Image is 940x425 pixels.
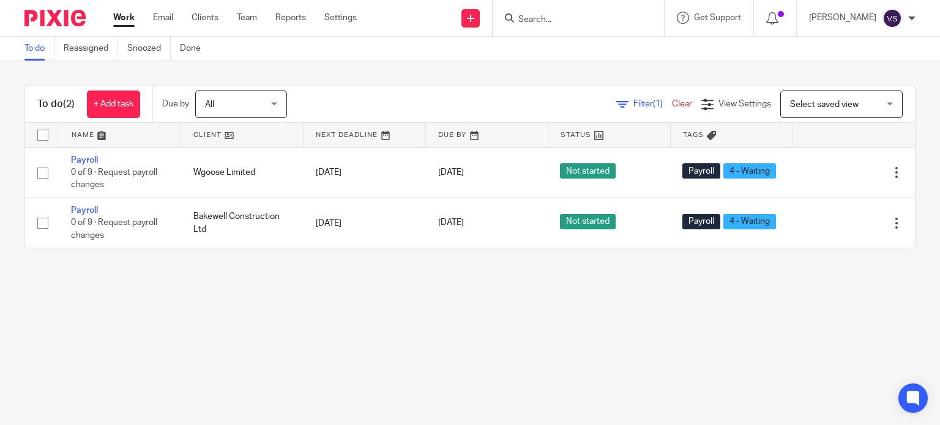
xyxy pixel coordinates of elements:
[324,12,357,24] a: Settings
[71,219,157,240] span: 0 of 9 · Request payroll changes
[560,214,616,229] span: Not started
[71,168,157,190] span: 0 of 9 · Request payroll changes
[153,12,173,24] a: Email
[304,198,426,248] td: [DATE]
[113,12,135,24] a: Work
[882,9,902,28] img: svg%3E
[71,206,98,215] a: Payroll
[127,37,171,61] a: Snoozed
[237,12,257,24] a: Team
[694,13,741,22] span: Get Support
[71,156,98,164] a: Payroll
[24,10,86,26] img: Pixie
[438,219,464,227] span: [DATE]
[718,100,771,108] span: View Settings
[275,12,306,24] a: Reports
[723,214,776,229] span: 4 - Waiting
[517,15,627,26] input: Search
[438,168,464,177] span: [DATE]
[653,100,663,108] span: (1)
[205,100,214,109] span: All
[180,37,210,61] a: Done
[87,91,140,118] a: + Add task
[683,131,704,138] span: Tags
[181,147,304,198] td: Wgoose Limited
[63,99,75,109] span: (2)
[723,163,776,179] span: 4 - Waiting
[633,100,672,108] span: Filter
[790,100,859,109] span: Select saved view
[37,98,75,111] h1: To do
[64,37,118,61] a: Reassigned
[809,12,876,24] p: [PERSON_NAME]
[162,98,189,110] p: Due by
[24,37,54,61] a: To do
[560,163,616,179] span: Not started
[682,214,720,229] span: Payroll
[672,100,692,108] a: Clear
[304,147,426,198] td: [DATE]
[682,163,720,179] span: Payroll
[192,12,218,24] a: Clients
[181,198,304,248] td: Bakewell Construction Ltd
